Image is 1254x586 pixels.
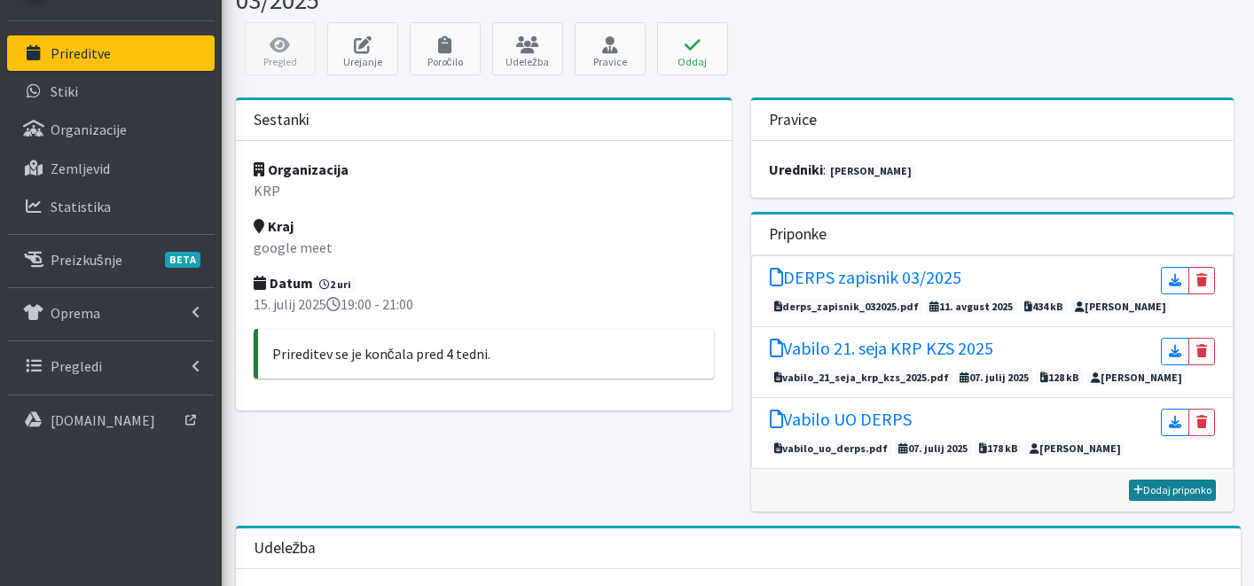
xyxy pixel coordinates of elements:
[770,409,912,436] a: Vabilo UO DERPS
[7,189,215,224] a: Statistika
[254,237,714,258] p: google meet
[769,160,823,178] strong: uredniki
[51,44,111,62] p: Prireditve
[926,299,1018,315] span: 11. avgust 2025
[254,111,310,129] h3: Sestanki
[254,217,294,235] strong: Kraj
[316,277,357,293] span: 2 uri
[51,304,100,322] p: Oprema
[657,22,728,75] button: Oddaj
[770,409,912,430] h5: Vabilo UO DERPS
[254,539,317,558] h3: Udeležba
[7,74,215,109] a: Stiki
[51,251,122,269] p: Preizkušnje
[769,111,817,129] h3: Pravice
[575,22,646,75] a: Pravice
[492,22,563,75] a: Udeležba
[254,180,714,201] p: KRP
[770,267,961,288] h5: DERPS zapisnik 03/2025
[7,242,215,277] a: PreizkušnjeBETA
[770,299,923,315] span: derps_zapisnik_032025.pdf
[1086,370,1187,386] span: [PERSON_NAME]
[51,411,155,429] p: [DOMAIN_NAME]
[975,441,1023,457] span: 178 kB
[7,35,215,71] a: Prireditve
[7,151,215,186] a: Zemljevid
[826,163,916,179] a: [PERSON_NAME]
[254,274,313,292] strong: Datum
[165,252,200,268] span: BETA
[770,338,993,365] a: Vabilo 21. seja KRP KZS 2025
[1070,299,1171,315] span: [PERSON_NAME]
[410,22,481,75] a: Poročilo
[770,370,953,386] span: vabilo_21_seja_krp_kzs_2025.pdf
[770,267,961,294] a: DERPS zapisnik 03/2025
[254,160,349,178] strong: Organizacija
[751,141,1234,198] div: :
[769,225,827,244] h3: Priponke
[1020,299,1068,315] span: 434 kB
[770,441,892,457] span: vabilo_uo_derps.pdf
[254,293,714,315] p: 15. julij 2025 19:00 - 21:00
[1129,480,1216,501] a: Dodaj priponko
[7,295,215,331] a: Oprema
[7,348,215,384] a: Pregledi
[51,82,78,100] p: Stiki
[327,22,398,75] a: Urejanje
[272,343,700,364] p: Prireditev se je končala pred 4 tedni.
[51,121,127,138] p: Organizacije
[51,357,102,375] p: Pregledi
[956,370,1034,386] span: 07. julij 2025
[895,441,973,457] span: 07. julij 2025
[51,198,111,215] p: Statistika
[1025,441,1125,457] span: [PERSON_NAME]
[1036,370,1084,386] span: 128 kB
[770,338,993,359] h5: Vabilo 21. seja KRP KZS 2025
[51,160,110,177] p: Zemljevid
[7,112,215,147] a: Organizacije
[7,402,215,438] a: [DOMAIN_NAME]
